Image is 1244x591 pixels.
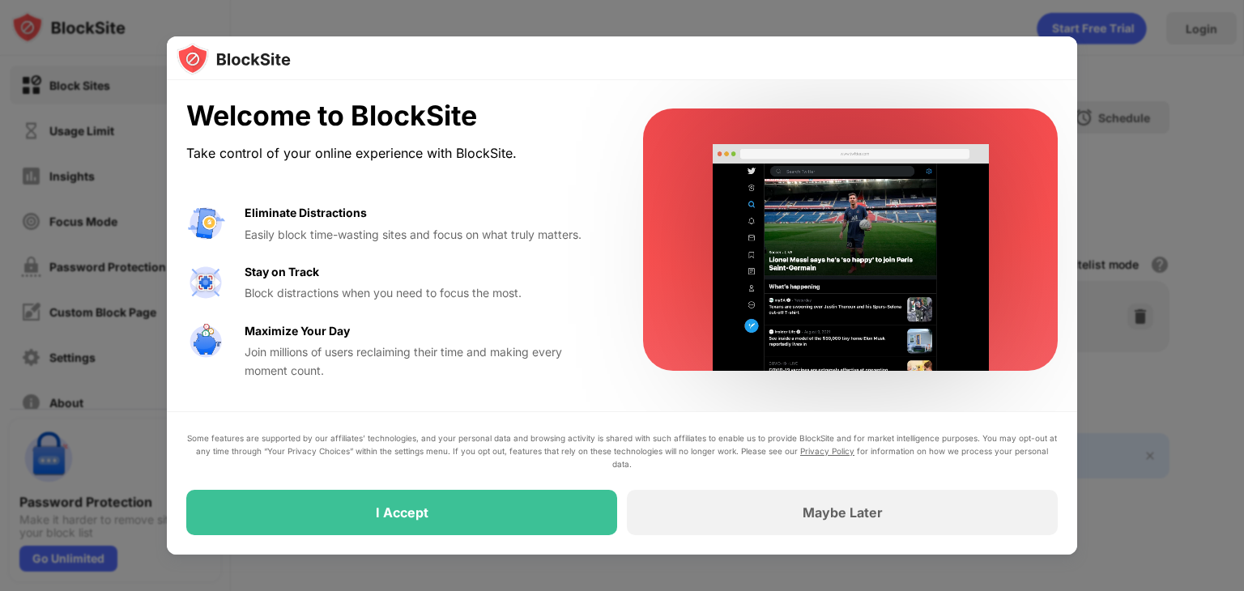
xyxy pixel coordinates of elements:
div: Eliminate Distractions [245,204,367,222]
div: Welcome to BlockSite [186,100,604,133]
div: Stay on Track [245,263,319,281]
div: Maximize Your Day [245,322,350,340]
img: value-avoid-distractions.svg [186,204,225,243]
a: Privacy Policy [800,446,854,456]
div: I Accept [376,504,428,521]
img: logo-blocksite.svg [177,43,291,75]
img: value-focus.svg [186,263,225,302]
img: value-safe-time.svg [186,322,225,361]
div: Take control of your online experience with BlockSite. [186,142,604,165]
div: Some features are supported by our affiliates’ technologies, and your personal data and browsing ... [186,432,1058,470]
div: Block distractions when you need to focus the most. [245,284,604,302]
div: Maybe Later [803,504,883,521]
div: Easily block time-wasting sites and focus on what truly matters. [245,226,604,244]
div: Join millions of users reclaiming their time and making every moment count. [245,343,604,380]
